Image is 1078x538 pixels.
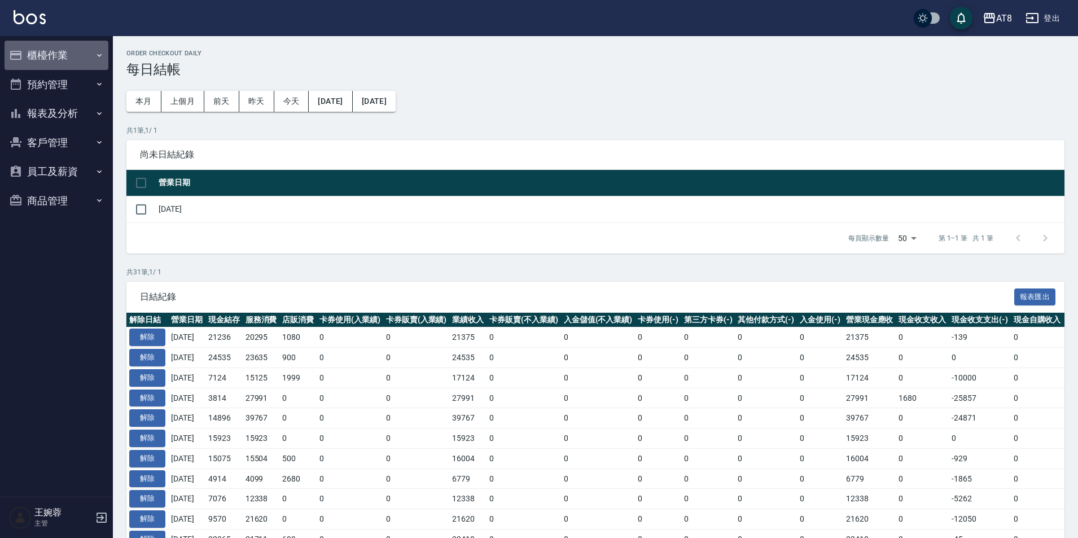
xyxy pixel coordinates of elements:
[843,428,896,449] td: 15923
[168,408,205,428] td: [DATE]
[843,388,896,408] td: 27991
[279,313,317,327] th: 店販消費
[168,388,205,408] td: [DATE]
[168,509,205,530] td: [DATE]
[735,469,797,489] td: 0
[843,313,896,327] th: 營業現金應收
[5,70,108,99] button: 預約管理
[243,368,280,388] td: 15125
[949,448,1011,469] td: -929
[635,509,681,530] td: 0
[561,388,636,408] td: 0
[896,469,949,489] td: 0
[843,509,896,530] td: 21620
[243,489,280,509] td: 12338
[129,430,165,447] button: 解除
[949,327,1011,348] td: -139
[797,388,843,408] td: 0
[735,348,797,368] td: 0
[681,428,735,449] td: 0
[797,489,843,509] td: 0
[487,368,561,388] td: 0
[383,469,450,489] td: 0
[635,408,681,428] td: 0
[156,170,1064,196] th: 營業日期
[205,388,243,408] td: 3814
[129,490,165,508] button: 解除
[949,408,1011,428] td: -24871
[735,408,797,428] td: 0
[797,469,843,489] td: 0
[797,368,843,388] td: 0
[681,408,735,428] td: 0
[797,448,843,469] td: 0
[5,157,108,186] button: 員工及薪資
[1011,428,1064,449] td: 0
[5,128,108,158] button: 客戶管理
[896,448,949,469] td: 0
[309,91,352,112] button: [DATE]
[317,327,383,348] td: 0
[487,408,561,428] td: 0
[279,469,317,489] td: 2680
[896,327,949,348] td: 0
[383,509,450,530] td: 0
[449,428,487,449] td: 15923
[681,489,735,509] td: 0
[140,149,1051,160] span: 尚未日結紀錄
[949,368,1011,388] td: -10000
[896,313,949,327] th: 現金收支收入
[126,50,1064,57] h2: Order checkout daily
[1011,313,1064,327] th: 現金自購收入
[5,99,108,128] button: 報表及分析
[243,408,280,428] td: 39767
[843,327,896,348] td: 21375
[383,428,450,449] td: 0
[279,348,317,368] td: 900
[978,7,1016,30] button: AT8
[487,327,561,348] td: 0
[168,327,205,348] td: [DATE]
[1011,509,1064,530] td: 0
[449,469,487,489] td: 6779
[561,408,636,428] td: 0
[735,388,797,408] td: 0
[126,62,1064,77] h3: 每日結帳
[279,368,317,388] td: 1999
[635,469,681,489] td: 0
[129,409,165,427] button: 解除
[317,489,383,509] td: 0
[279,327,317,348] td: 1080
[561,348,636,368] td: 0
[561,428,636,449] td: 0
[487,348,561,368] td: 0
[449,489,487,509] td: 12338
[487,469,561,489] td: 0
[843,368,896,388] td: 17124
[635,327,681,348] td: 0
[487,428,561,449] td: 0
[949,388,1011,408] td: -25857
[383,408,450,428] td: 0
[14,10,46,24] img: Logo
[168,428,205,449] td: [DATE]
[243,388,280,408] td: 27991
[487,388,561,408] td: 0
[896,489,949,509] td: 0
[243,509,280,530] td: 21620
[5,41,108,70] button: 櫃檯作業
[735,327,797,348] td: 0
[1021,8,1064,29] button: 登出
[317,388,383,408] td: 0
[487,509,561,530] td: 0
[449,313,487,327] th: 業績收入
[205,368,243,388] td: 7124
[243,313,280,327] th: 服務消費
[635,448,681,469] td: 0
[317,313,383,327] th: 卡券使用(入業績)
[896,368,949,388] td: 0
[383,348,450,368] td: 0
[1014,291,1056,301] a: 報表匯出
[353,91,396,112] button: [DATE]
[383,489,450,509] td: 0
